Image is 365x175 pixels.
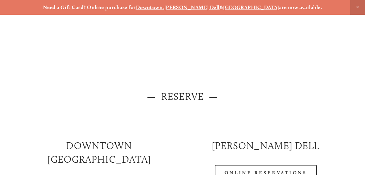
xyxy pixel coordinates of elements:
[223,4,279,11] a: [GEOGRAPHIC_DATA]
[164,4,220,11] a: [PERSON_NAME] Dell
[22,90,343,104] h2: — Reserve —
[22,139,176,166] h2: Downtown [GEOGRAPHIC_DATA]
[136,4,163,11] a: Downtown
[43,4,136,11] strong: Need a Gift Card? Online purchase for
[220,4,223,11] strong: &
[189,139,343,153] h2: [PERSON_NAME] DELL
[279,4,322,11] strong: are now available.
[163,4,164,11] strong: ,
